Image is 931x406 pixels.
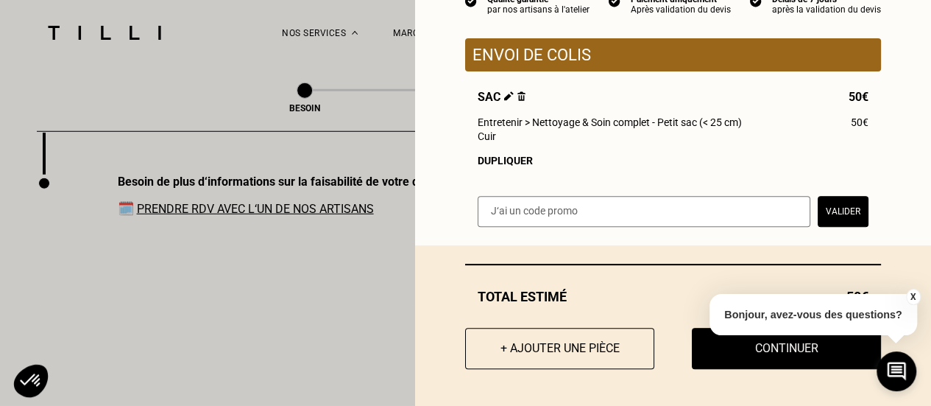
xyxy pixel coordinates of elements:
[504,91,514,101] img: Éditer
[851,116,868,128] span: 50€
[478,155,868,167] div: Dupliquer
[478,116,742,128] span: Entretenir > Nettoyage & Soin complet - Petit sac (< 25 cm)
[478,90,525,104] span: Sac
[818,196,868,227] button: Valider
[478,130,496,142] span: Cuir
[692,328,881,369] button: Continuer
[849,90,868,104] span: 50€
[478,196,810,227] input: J‘ai un code promo
[517,91,525,101] img: Supprimer
[472,46,874,64] p: Envoi de colis
[487,4,590,15] div: par nos artisans à l'atelier
[465,289,881,304] div: Total estimé
[905,289,920,305] button: X
[631,4,731,15] div: Après validation du devis
[465,328,654,369] button: + Ajouter une pièce
[772,4,881,15] div: après la validation du devis
[709,294,917,335] p: Bonjour, avez-vous des questions?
